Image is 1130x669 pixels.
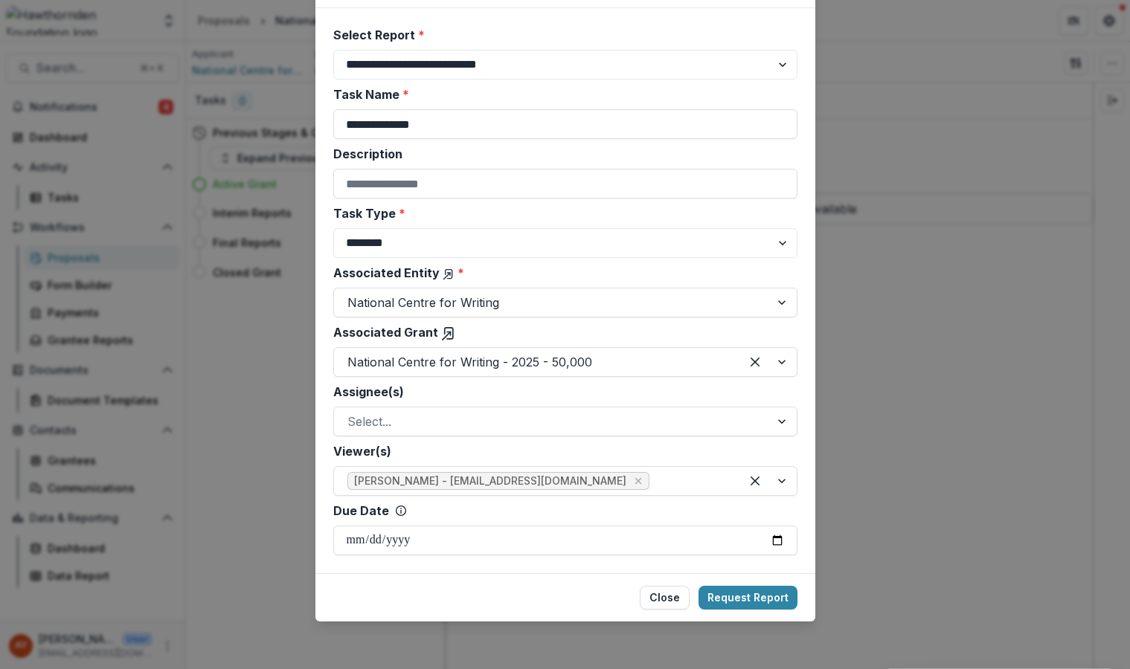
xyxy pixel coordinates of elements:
span: [PERSON_NAME] - [EMAIL_ADDRESS][DOMAIN_NAME] [354,475,626,488]
label: Task Name [333,85,789,103]
label: Select Report [333,26,789,44]
button: Request Report [699,586,797,610]
button: Close [640,586,690,610]
label: Task Type [333,204,789,222]
div: Clear selected options [743,350,767,374]
label: Associated Grant [333,323,789,341]
label: Due Date [333,502,389,520]
div: Clear selected options [743,469,767,493]
label: Associated Entity [333,264,789,282]
div: Remove Andreas Yuíza - temelio@hawthornden.org [631,474,646,488]
label: Viewer(s) [333,442,789,460]
label: Assignee(s) [333,383,789,401]
label: Description [333,145,789,163]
